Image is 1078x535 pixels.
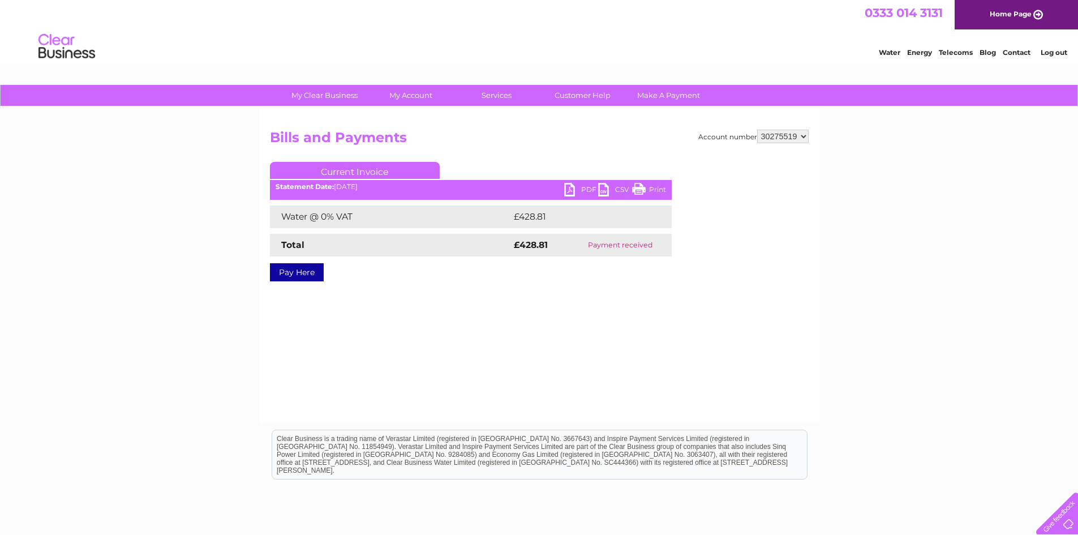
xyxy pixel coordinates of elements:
td: £428.81 [511,206,651,228]
div: [DATE] [270,183,672,191]
h2: Bills and Payments [270,130,809,151]
a: Current Invoice [270,162,440,179]
a: Blog [980,48,996,57]
a: PDF [564,183,598,199]
a: Pay Here [270,263,324,281]
td: Payment received [569,234,672,256]
a: My Clear Business [278,85,371,106]
a: Print [632,183,666,199]
b: Statement Date: [276,182,334,191]
a: Energy [907,48,932,57]
strong: Total [281,239,304,250]
strong: £428.81 [514,239,548,250]
a: Log out [1041,48,1067,57]
div: Clear Business is a trading name of Verastar Limited (registered in [GEOGRAPHIC_DATA] No. 3667643... [272,6,807,55]
a: Water [879,48,900,57]
td: Water @ 0% VAT [270,206,511,228]
div: Account number [698,130,809,143]
a: Customer Help [536,85,629,106]
a: Services [450,85,543,106]
a: My Account [364,85,457,106]
a: Contact [1003,48,1030,57]
a: Telecoms [939,48,973,57]
a: CSV [598,183,632,199]
img: logo.png [38,29,96,64]
a: 0333 014 3131 [865,6,943,20]
a: Make A Payment [622,85,715,106]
